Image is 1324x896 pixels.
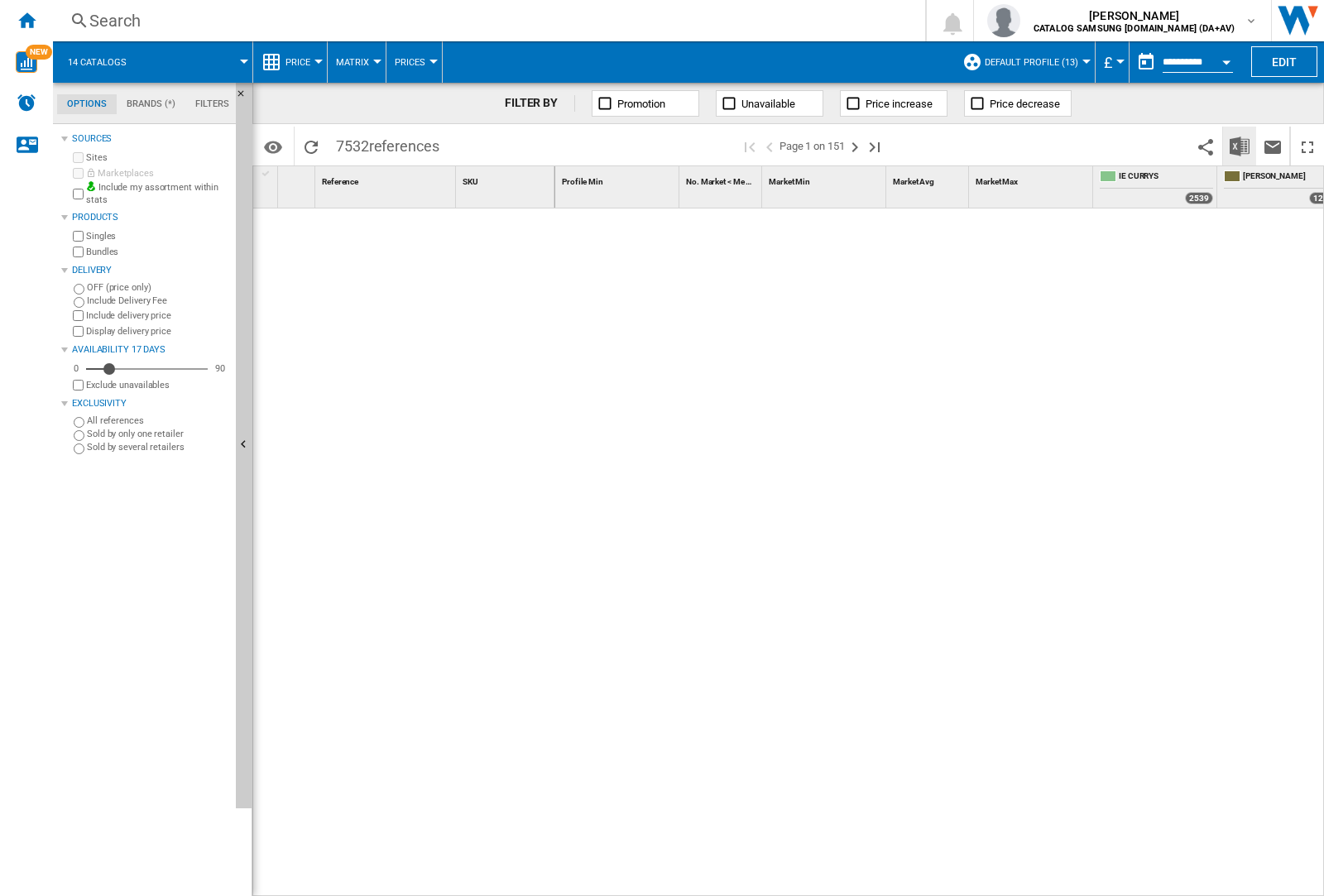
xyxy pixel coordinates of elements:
span: IE CURRYS [1119,170,1213,184]
label: Include delivery price [86,309,229,322]
span: Default profile (13) [985,57,1078,68]
button: Price decrease [964,90,1072,117]
input: OFF (price only) [74,284,84,295]
button: Share this bookmark with others [1189,127,1222,165]
button: Hide [236,83,256,113]
span: Price [285,57,310,68]
button: Prices [395,41,434,83]
label: OFF (price only) [87,281,229,294]
label: Singles [86,230,229,242]
label: Include my assortment within stats [86,181,229,207]
button: Maximize [1291,127,1324,165]
div: Price [261,41,319,83]
div: Exclusivity [72,397,229,410]
div: Sort None [683,166,761,192]
md-tab-item: Filters [185,94,239,114]
div: Sort None [281,166,314,192]
button: Unavailable [716,90,823,117]
span: references [369,137,439,155]
div: Sort None [459,166,554,192]
span: Promotion [617,98,665,110]
div: 90 [211,362,229,375]
div: Reference Sort None [319,166,455,192]
div: IE CURRYS 2539 offers sold by IE CURRYS [1096,166,1216,208]
button: >Previous page [760,127,780,165]
button: Price increase [840,90,947,117]
button: Send this report by email [1256,127,1289,165]
div: Default profile (13) [962,41,1087,83]
input: Sites [73,152,84,163]
label: Bundles [86,246,229,258]
button: First page [740,127,760,165]
input: Bundles [73,247,84,257]
b: CATALOG SAMSUNG [DOMAIN_NAME] (DA+AV) [1034,23,1235,34]
span: Profile Min [562,177,603,186]
md-tab-item: Brands (*) [117,94,185,114]
span: Price decrease [990,98,1060,110]
label: Sold by only one retailer [87,428,229,440]
span: 7532 [328,127,448,161]
label: Marketplaces [86,167,229,180]
label: Exclude unavailables [86,379,229,391]
input: Include my assortment within stats [73,184,84,204]
span: Matrix [336,57,369,68]
md-tab-item: Options [57,94,117,114]
div: Sort None [559,166,679,192]
img: excel-24x24.png [1230,137,1250,156]
img: mysite-bg-18x18.png [86,181,96,191]
div: Availability 17 Days [72,343,229,357]
button: Default profile (13) [985,41,1087,83]
button: Promotion [592,90,699,117]
input: Sold by several retailers [74,443,84,454]
div: Products [72,211,229,224]
span: NEW [26,45,52,60]
input: Include delivery price [73,310,84,321]
div: 14 catalogs [61,41,244,83]
button: Download in Excel [1223,127,1256,165]
div: Profile Min Sort None [559,166,679,192]
div: No. Market < Me Sort None [683,166,761,192]
div: Market Avg Sort None [890,166,968,192]
button: 14 catalogs [68,41,143,83]
button: Reload [295,127,328,165]
div: 2539 offers sold by IE CURRYS [1185,192,1213,204]
span: SKU [463,177,478,186]
button: md-calendar [1130,46,1163,79]
span: No. Market < Me [686,177,745,186]
span: [PERSON_NAME] [1034,7,1235,24]
input: Display delivery price [73,380,84,391]
img: alerts-logo.svg [17,93,36,113]
div: SKU Sort None [459,166,554,192]
span: Reference [322,177,358,186]
button: Matrix [336,41,377,83]
span: Page 1 on 151 [780,127,845,165]
md-menu: Currency [1096,41,1130,83]
input: Include Delivery Fee [74,297,84,308]
md-slider: Availability [86,361,208,377]
div: Sort None [319,166,455,192]
div: Market Max Sort None [972,166,1092,192]
label: Include Delivery Fee [87,295,229,307]
button: Price [285,41,319,83]
button: Last page [865,127,885,165]
input: Display delivery price [73,326,84,337]
input: Singles [73,231,84,242]
img: wise-card.svg [16,51,37,73]
img: profile.jpg [987,4,1020,37]
div: Sort None [765,166,885,192]
div: Search [89,9,882,32]
button: Open calendar [1211,45,1241,74]
button: Options [257,132,290,161]
button: £ [1104,41,1120,83]
input: All references [74,417,84,428]
div: FILTER BY [505,95,575,112]
span: Market Min [769,177,810,186]
input: Marketplaces [73,168,84,179]
div: Delivery [72,264,229,277]
span: Market Avg [893,177,934,186]
span: £ [1104,54,1112,71]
